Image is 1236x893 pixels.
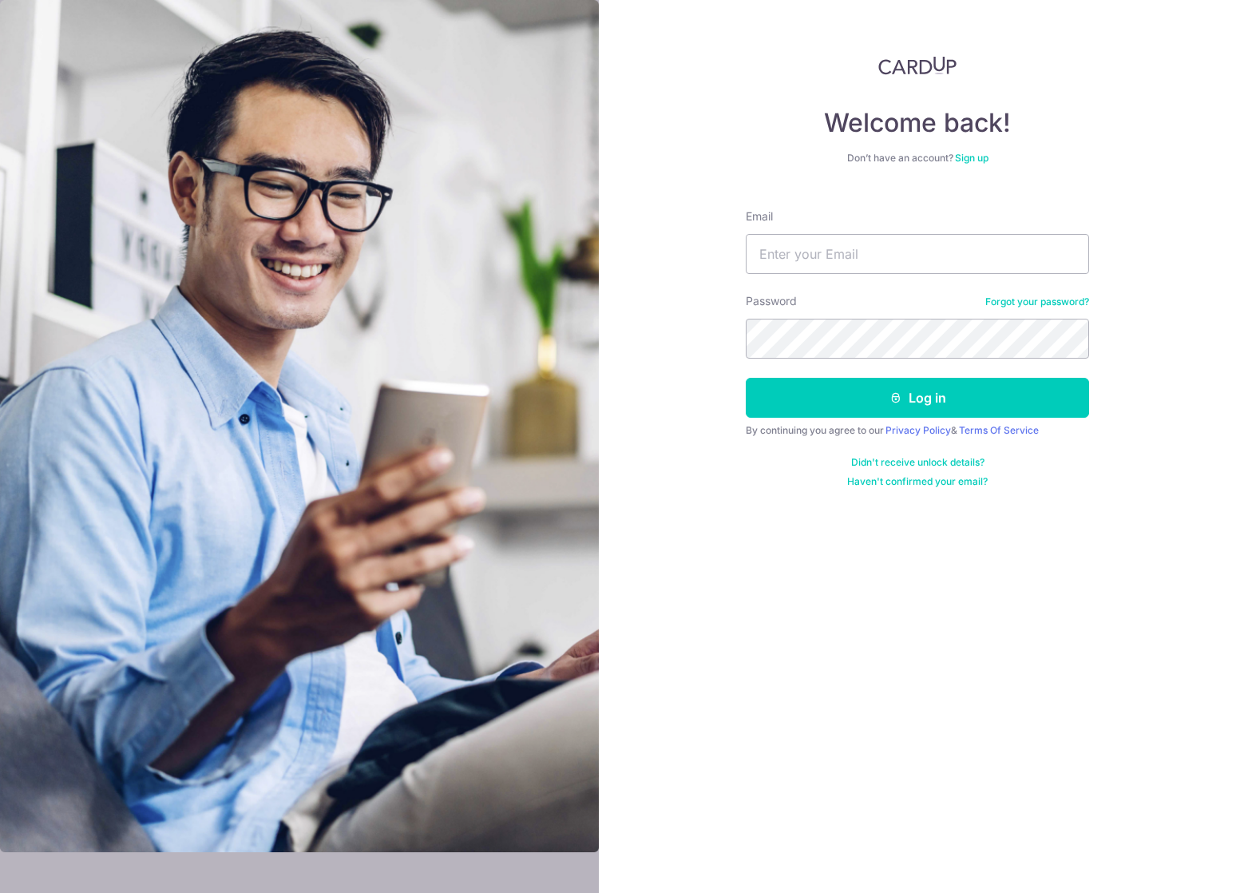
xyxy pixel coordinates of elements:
button: Log in [746,378,1089,418]
img: CardUp Logo [878,56,957,75]
a: Didn't receive unlock details? [851,456,984,469]
div: By continuing you agree to our & [746,424,1089,437]
a: Haven't confirmed your email? [847,475,988,488]
label: Password [746,293,797,309]
a: Terms Of Service [959,424,1039,436]
input: Enter your Email [746,234,1089,274]
div: Don’t have an account? [746,152,1089,165]
a: Sign up [955,152,988,164]
a: Forgot your password? [985,296,1089,308]
h4: Welcome back! [746,107,1089,139]
a: Privacy Policy [885,424,951,436]
label: Email [746,208,773,224]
